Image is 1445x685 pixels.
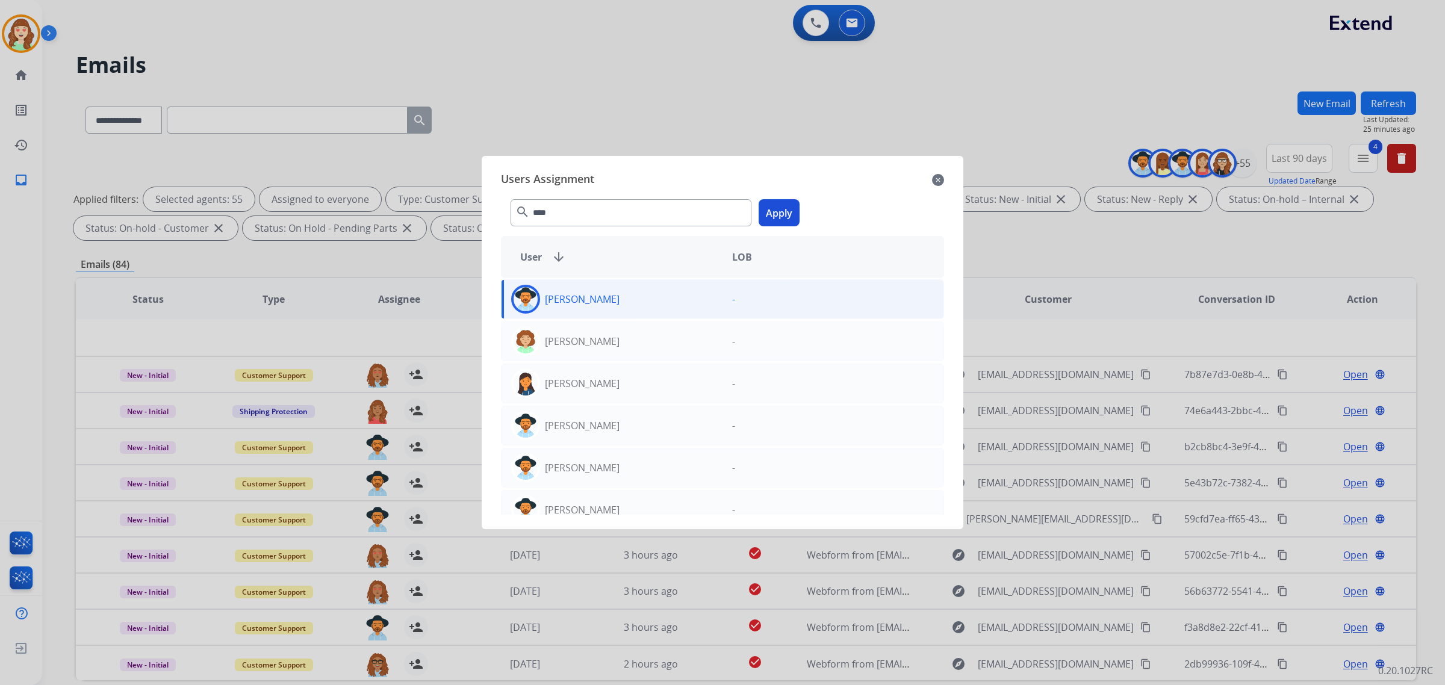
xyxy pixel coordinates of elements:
p: - [732,292,735,306]
p: - [732,376,735,391]
p: [PERSON_NAME] [545,292,620,306]
mat-icon: arrow_downward [552,250,566,264]
p: [PERSON_NAME] [545,503,620,517]
p: [PERSON_NAME] [545,460,620,475]
p: [PERSON_NAME] [545,418,620,433]
p: - [732,418,735,433]
p: - [732,503,735,517]
mat-icon: close [932,173,944,187]
span: LOB [732,250,752,264]
p: - [732,460,735,475]
p: - [732,334,735,349]
button: Apply [759,199,800,226]
p: [PERSON_NAME] [545,376,620,391]
p: [PERSON_NAME] [545,334,620,349]
span: Users Assignment [501,170,594,190]
mat-icon: search [515,205,530,219]
div: User [511,250,722,264]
